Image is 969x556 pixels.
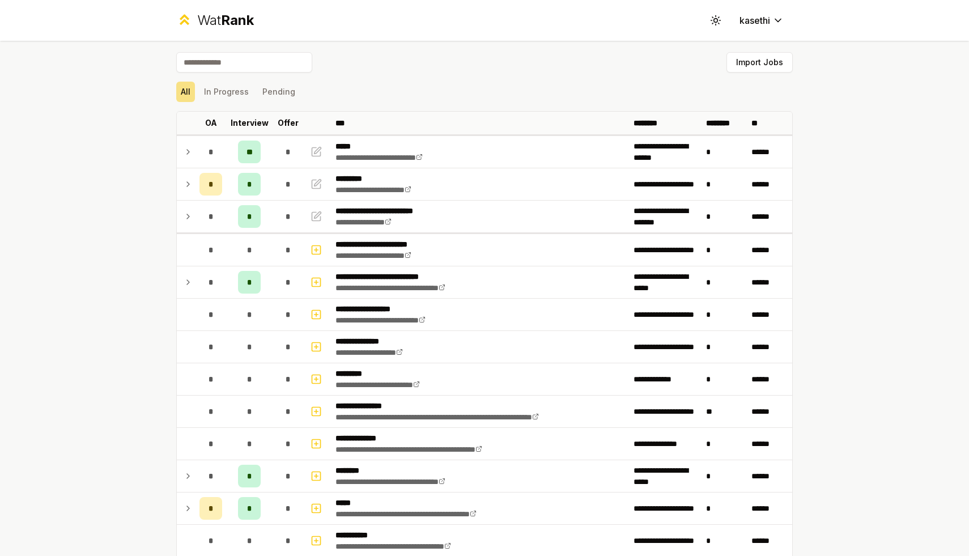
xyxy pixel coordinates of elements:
[231,117,269,129] p: Interview
[199,82,253,102] button: In Progress
[176,82,195,102] button: All
[221,12,254,28] span: Rank
[197,11,254,29] div: Wat
[730,10,793,31] button: kasethi
[176,11,254,29] a: WatRank
[258,82,300,102] button: Pending
[739,14,770,27] span: kasethi
[726,52,793,73] button: Import Jobs
[205,117,217,129] p: OA
[278,117,299,129] p: Offer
